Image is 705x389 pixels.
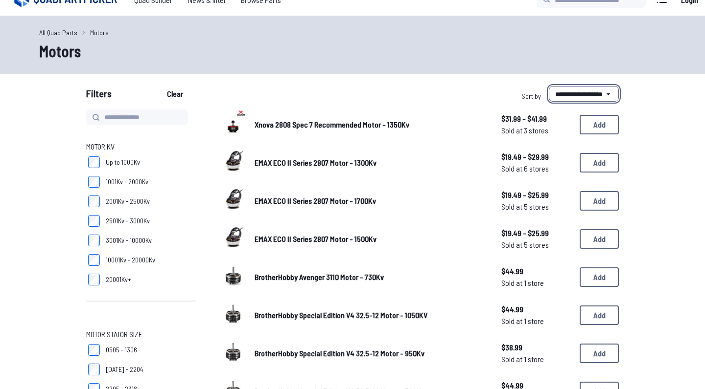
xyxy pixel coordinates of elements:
[219,224,247,254] a: image
[255,310,427,320] span: BrotherHobby Special Edition V4 32.5-12 Motor - 1050KV
[255,234,376,243] span: EMAX ECO II Series 2807 Motor - 1500Kv
[580,344,619,363] button: Add
[501,239,572,251] span: Sold at 5 stores
[255,120,409,129] span: Xnova 2808 Spec 7 Recommended Motor - 1350Kv
[88,274,100,285] input: 20001Kv+
[219,300,247,330] a: image
[106,255,155,265] span: 10001Kv - 20000Kv
[219,262,247,289] img: image
[88,344,100,356] input: 0505 - 1306
[219,148,247,175] img: image
[39,27,77,38] a: All Quad Parts
[255,347,486,359] a: BrotherHobby Special Edition V4 32.5-12 Motor - 950Kv
[549,86,619,102] select: Sort by
[106,365,143,374] span: [DATE] - 2204
[219,300,247,327] img: image
[106,196,150,206] span: 2001Kv - 2500Kv
[106,157,140,167] span: Up to 1000Kv
[255,233,486,245] a: EMAX ECO II Series 2807 Motor - 1500Kv
[501,277,572,289] span: Sold at 1 store
[255,196,376,205] span: EMAX ECO II Series 2807 Motor - 1700Kv
[219,186,247,216] a: image
[86,141,115,152] span: Motor KV
[255,195,486,207] a: EMAX ECO II Series 2807 Motor - 1700Kv
[219,186,247,213] img: image
[255,272,384,281] span: BrotherHobby Avenger 3110 Motor - 730Kv
[580,153,619,173] button: Add
[255,119,486,130] a: Xnova 2808 Spec 7 Recommended Motor - 1350Kv
[580,115,619,134] button: Add
[39,39,666,63] h1: Motors
[86,328,142,340] span: Motor Stator Size
[219,338,247,368] a: image
[501,353,572,365] span: Sold at 1 store
[255,271,486,283] a: BrotherHobby Avenger 3110 Motor - 730Kv
[255,157,486,169] a: EMAX ECO II Series 2807 Motor - 1300Kv
[88,254,100,266] input: 10001Kv - 20000Kv
[580,305,619,325] button: Add
[580,229,619,249] button: Add
[521,92,541,100] span: Sort by
[501,265,572,277] span: $44.99
[501,163,572,174] span: Sold at 6 stores
[501,227,572,239] span: $19.49 - $25.99
[501,315,572,327] span: Sold at 1 store
[88,195,100,207] input: 2001Kv - 2500Kv
[219,338,247,366] img: image
[501,303,572,315] span: $44.99
[106,216,150,226] span: 2501Kv - 3000Kv
[255,158,376,167] span: EMAX ECO II Series 2807 Motor - 1300Kv
[86,86,112,106] span: Filters
[88,364,100,375] input: [DATE] - 2204
[501,151,572,163] span: $19.49 - $29.99
[219,109,247,137] img: image
[159,86,191,102] button: Clear
[219,148,247,178] a: image
[501,342,572,353] span: $38.99
[501,125,572,136] span: Sold at 3 stores
[255,309,486,321] a: BrotherHobby Special Edition V4 32.5-12 Motor - 1050KV
[88,235,100,246] input: 3001Kv - 10000Kv
[580,267,619,287] button: Add
[219,262,247,292] a: image
[255,348,424,358] span: BrotherHobby Special Edition V4 32.5-12 Motor - 950Kv
[106,236,152,245] span: 3001Kv - 10000Kv
[501,189,572,201] span: $19.49 - $25.99
[106,177,148,187] span: 1001Kv - 2000Kv
[90,27,109,38] a: Motors
[501,201,572,213] span: Sold at 5 stores
[501,113,572,125] span: $31.99 - $41.99
[219,109,247,140] a: image
[219,224,247,251] img: image
[106,345,137,355] span: 0505 - 1306
[106,275,131,284] span: 20001Kv+
[88,176,100,188] input: 1001Kv - 2000Kv
[580,191,619,211] button: Add
[88,156,100,168] input: Up to 1000Kv
[88,215,100,227] input: 2501Kv - 3000Kv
